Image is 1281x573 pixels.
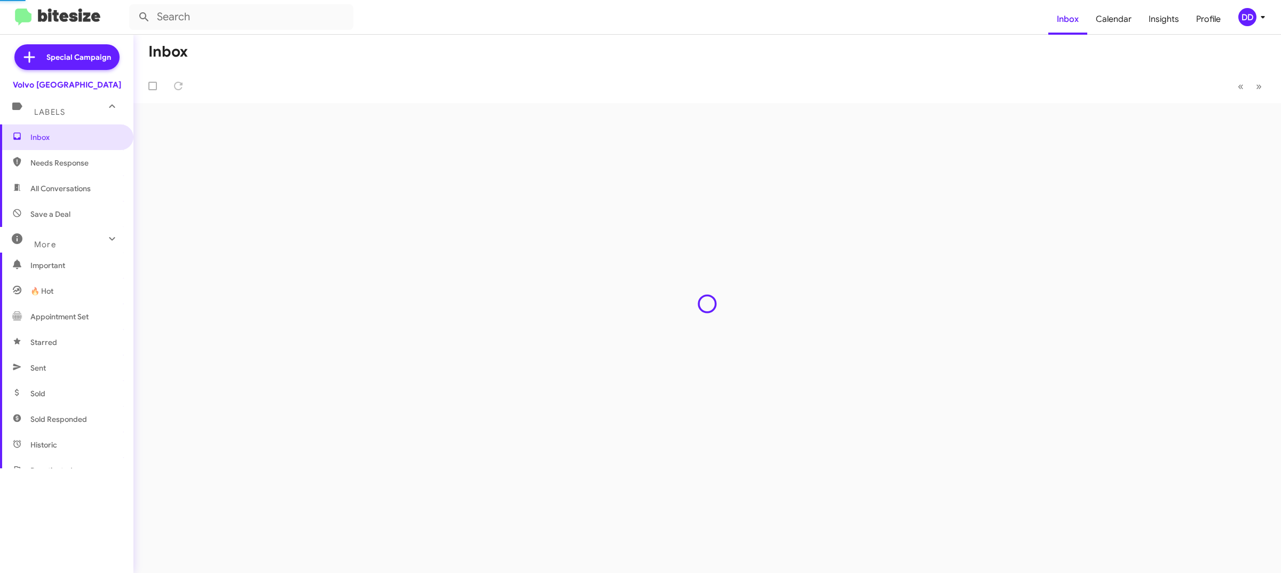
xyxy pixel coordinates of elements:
span: Starred [30,337,57,348]
a: Profile [1188,4,1229,35]
span: Save a Deal [30,209,70,219]
div: DD [1238,8,1256,26]
span: Labels [34,107,65,117]
div: Volvo [GEOGRAPHIC_DATA] [13,80,121,90]
span: Sent [30,363,46,373]
a: Inbox [1048,4,1087,35]
span: Sold [30,388,45,399]
a: Calendar [1087,4,1140,35]
nav: Page navigation example [1232,75,1268,97]
a: Insights [1140,4,1188,35]
input: Search [129,4,353,30]
h1: Inbox [148,43,188,60]
button: Next [1250,75,1268,97]
button: DD [1229,8,1269,26]
span: » [1256,80,1262,93]
span: Inbox [30,132,121,143]
span: « [1238,80,1244,93]
span: Appointment Set [30,311,89,322]
button: Previous [1231,75,1250,97]
span: 🔥 Hot [30,286,53,296]
span: Needs Response [30,158,121,168]
span: Sold Responded [30,414,87,425]
span: All Conversations [30,183,91,194]
a: Special Campaign [14,44,120,70]
span: Reactivated [30,465,73,476]
span: More [34,240,56,249]
span: Historic [30,439,57,450]
span: Important [30,260,121,271]
span: Special Campaign [46,52,111,62]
